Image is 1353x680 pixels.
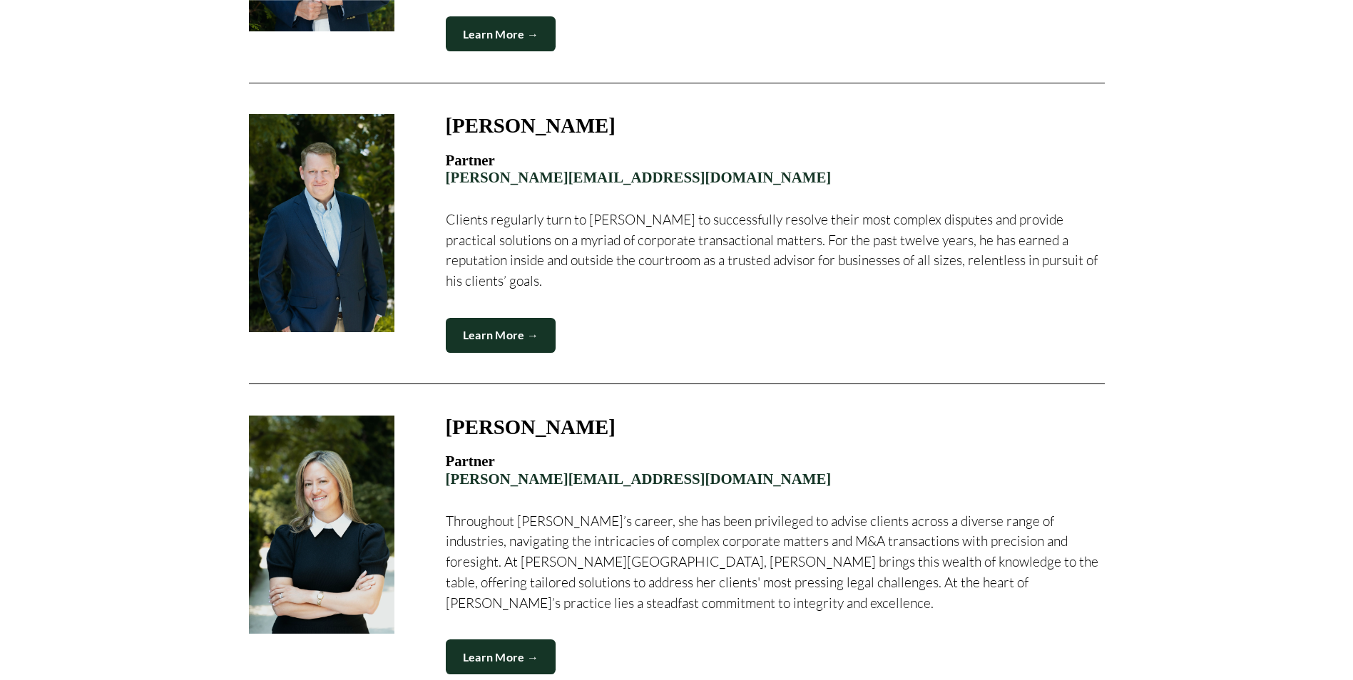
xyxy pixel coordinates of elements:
[446,511,1105,614] p: Throughout [PERSON_NAME]’s career, she has been privileged to advise clients across a diverse ran...
[446,114,616,137] h3: [PERSON_NAME]
[446,210,1105,292] p: Clients regularly turn to [PERSON_NAME] to successfully resolve their most complex disputes and p...
[446,152,1105,187] h4: Partner
[446,470,832,487] a: [PERSON_NAME][EMAIL_ADDRESS][DOMAIN_NAME]
[446,169,832,185] a: [PERSON_NAME][EMAIL_ADDRESS][DOMAIN_NAME]
[446,453,1105,488] h4: Partner
[446,16,556,51] a: Learn More →
[446,318,556,353] a: Learn More →
[446,639,556,674] a: Learn More →
[446,416,616,438] h3: [PERSON_NAME]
